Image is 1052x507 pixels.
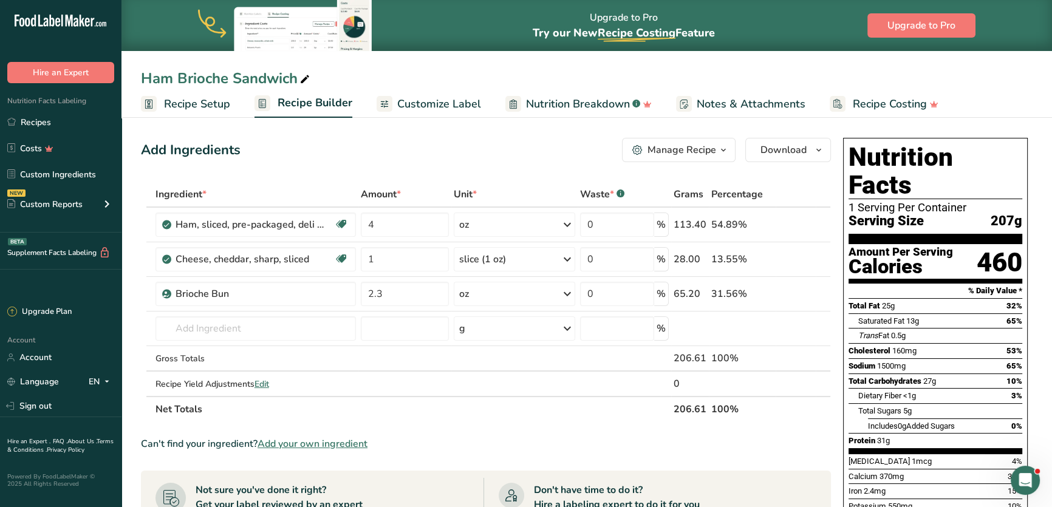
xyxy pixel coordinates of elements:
span: 65% [1006,316,1022,325]
th: 206.61 [671,396,709,421]
span: Total Sugars [858,406,901,415]
span: Grams [674,187,703,202]
a: Recipe Setup [141,90,230,118]
a: Hire an Expert . [7,437,50,446]
span: 160mg [892,346,917,355]
span: Download [760,143,807,157]
div: Amount Per Serving [849,247,953,258]
span: 0.5g [891,331,906,340]
span: Includes Added Sugars [868,421,955,430]
div: Recipe Yield Adjustments [155,378,356,390]
div: Can't find your ingredient? [141,437,831,451]
a: Customize Label [377,90,481,118]
span: Amount [361,187,401,202]
span: Recipe Costing [598,26,675,40]
span: 13g [906,316,919,325]
div: 113.40 [674,217,706,232]
span: 1500mg [877,361,906,370]
span: Cholesterol [849,346,890,355]
span: Total Carbohydrates [849,376,921,386]
button: Upgrade to Pro [867,13,975,38]
span: Fat [858,331,889,340]
div: Brioche Bun [176,287,327,301]
span: 1mcg [912,457,932,466]
div: Add Ingredients [141,140,241,160]
input: Add Ingredient [155,316,356,341]
span: 5g [903,406,912,415]
span: 3% [1011,391,1022,400]
span: Unit [454,187,477,202]
span: Sodium [849,361,875,370]
div: 1 Serving Per Container [849,202,1022,214]
span: 65% [1006,361,1022,370]
a: Recipe Builder [254,89,352,118]
div: oz [459,217,469,232]
span: Percentage [711,187,763,202]
div: NEW [7,189,26,197]
span: 31g [877,436,890,445]
span: 0% [1011,421,1022,430]
div: 54.89% [711,217,773,232]
span: Add your own ingredient [258,437,367,451]
div: Powered By FoodLabelMaker © 2025 All Rights Reserved [7,473,114,488]
span: Edit [254,378,269,390]
div: 206.61 [674,351,706,366]
span: Protein [849,436,875,445]
span: Upgrade to Pro [887,18,955,33]
span: Calcium [849,472,878,481]
span: Try our New Feature [533,26,715,40]
section: % Daily Value * [849,284,1022,298]
div: Waste [580,187,624,202]
span: Total Fat [849,301,880,310]
span: Recipe Costing [853,96,927,112]
span: Customize Label [397,96,481,112]
div: Calories [849,258,953,276]
span: 25g [882,301,895,310]
i: Trans [858,331,878,340]
span: Notes & Attachments [697,96,805,112]
div: Upgrade Plan [7,306,72,318]
span: 27g [923,376,936,386]
div: BETA [8,238,27,245]
div: Ham Brioche Sandwich [141,67,312,89]
span: Dietary Fiber [858,391,901,400]
div: 31.56% [711,287,773,301]
span: Saturated Fat [858,316,904,325]
a: Privacy Policy [47,446,84,454]
h1: Nutrition Facts [849,143,1022,199]
span: 53% [1006,346,1022,355]
span: Recipe Setup [164,96,230,112]
div: 13.55% [711,252,773,267]
span: Ingredient [155,187,207,202]
span: <1g [903,391,916,400]
div: 100% [711,351,773,366]
a: Recipe Costing [830,90,938,118]
a: FAQ . [53,437,67,446]
span: [MEDICAL_DATA] [849,457,910,466]
div: g [459,321,465,336]
span: 4% [1012,457,1022,466]
button: Download [745,138,831,162]
span: 0g [898,421,906,430]
div: 65.20 [674,287,706,301]
div: Upgrade to Pro [533,1,715,51]
div: Custom Reports [7,198,83,211]
div: Manage Recipe [647,143,716,157]
div: slice (1 oz) [459,252,506,267]
span: 15% [1008,486,1022,495]
div: 0 [674,376,706,391]
iframe: Intercom live chat [1011,466,1040,495]
button: Manage Recipe [622,138,736,162]
span: Nutrition Breakdown [526,96,630,112]
a: Language [7,371,59,392]
span: 32% [1006,301,1022,310]
a: Terms & Conditions . [7,437,114,454]
span: 370mg [880,472,904,481]
div: 28.00 [674,252,706,267]
a: Nutrition Breakdown [505,90,652,118]
button: Hire an Expert [7,62,114,83]
a: About Us . [67,437,97,446]
div: Ham, sliced, pre-packaged, deli meat (96%fat free, water added) [176,217,327,232]
th: Net Totals [153,396,671,421]
a: Notes & Attachments [676,90,805,118]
